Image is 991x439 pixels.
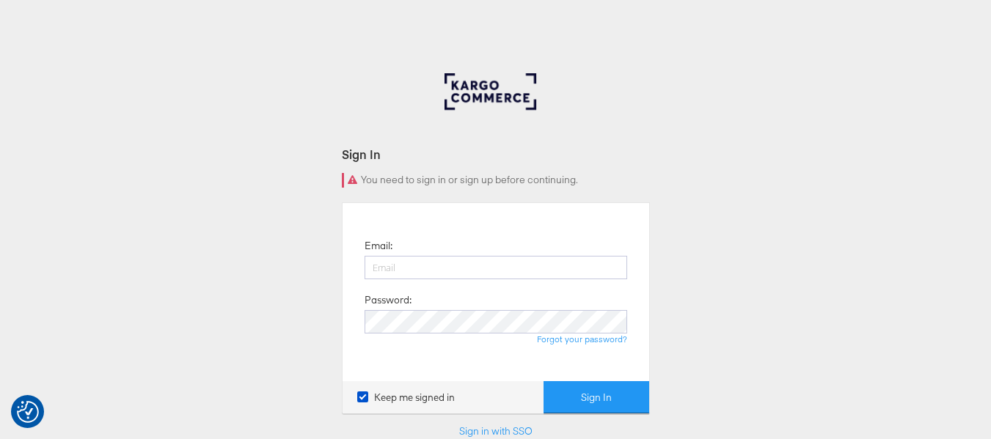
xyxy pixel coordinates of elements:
[537,333,627,344] a: Forgot your password?
[544,381,649,414] button: Sign In
[17,401,39,423] button: Consent Preferences
[17,401,39,423] img: Revisit consent button
[342,173,650,188] div: You need to sign in or sign up before continuing.
[365,256,627,279] input: Email
[342,146,650,163] div: Sign In
[365,293,412,307] label: Password:
[365,239,392,253] label: Email:
[459,424,533,438] a: Sign in with SSO
[357,391,455,405] label: Keep me signed in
